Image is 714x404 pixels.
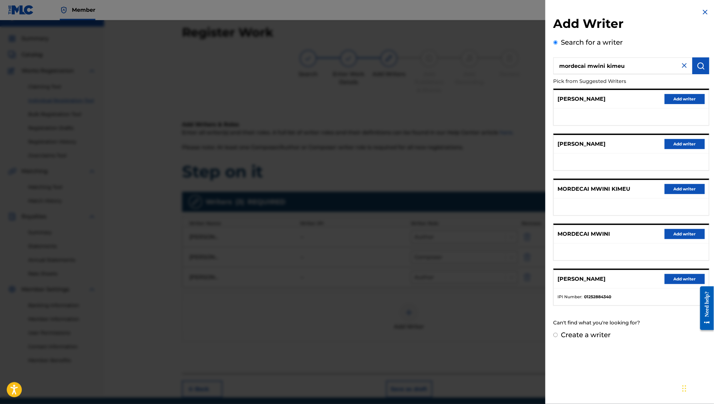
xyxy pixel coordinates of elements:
[8,5,34,15] img: MLC Logo
[665,274,705,284] button: Add writer
[561,331,611,339] label: Create a writer
[553,74,671,89] p: Pick from Suggested Writers
[553,16,709,33] h2: Add Writer
[60,6,68,14] img: Top Rightsholder
[553,316,709,330] div: Can't find what you're looking for?
[561,38,623,46] label: Search for a writer
[665,184,705,194] button: Add writer
[665,139,705,149] button: Add writer
[558,294,583,300] span: IPI Number :
[584,294,612,300] strong: 01252884340
[680,61,688,70] img: close
[558,275,606,283] p: [PERSON_NAME]
[665,229,705,239] button: Add writer
[697,62,705,70] img: Search Works
[680,372,714,404] iframe: Chat Widget
[682,378,686,399] div: Drag
[558,185,631,193] p: MORDECAI MWINI KIMEU
[695,284,714,333] iframe: Resource Center
[72,6,95,14] span: Member
[558,140,606,148] p: [PERSON_NAME]
[665,94,705,104] button: Add writer
[558,95,606,103] p: [PERSON_NAME]
[553,57,693,74] input: Search writer's name or IPI Number
[558,230,610,238] p: MORDECAI MWINI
